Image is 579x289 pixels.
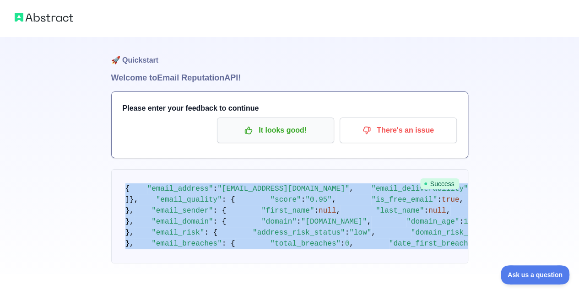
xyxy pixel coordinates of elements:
[301,196,306,204] span: :
[371,185,468,193] span: "email_deliverability"
[152,229,204,237] span: "email_risk"
[332,196,336,204] span: ,
[213,185,218,193] span: :
[349,185,354,193] span: ,
[446,207,450,215] span: ,
[367,218,372,226] span: ,
[111,71,468,84] h1: Welcome to Email Reputation API!
[371,229,376,237] span: ,
[340,118,457,143] button: There's an issue
[314,207,319,215] span: :
[345,240,350,248] span: 0
[424,207,428,215] span: :
[261,207,314,215] span: "first_name"
[111,37,468,71] h1: 🚀 Quickstart
[376,207,424,215] span: "last_name"
[428,207,446,215] span: null
[222,240,235,248] span: : {
[217,118,334,143] button: It looks good!
[459,218,464,226] span: :
[253,229,345,237] span: "address_risk_status"
[305,196,332,204] span: "0.95"
[420,178,459,189] span: Success
[156,196,222,204] span: "email_quality"
[125,185,130,193] span: {
[152,207,213,215] span: "email_sender"
[464,218,486,226] span: 11001
[501,265,570,284] iframe: Toggle Customer Support
[152,218,213,226] span: "email_domain"
[345,229,350,237] span: :
[459,196,464,204] span: ,
[204,229,217,237] span: : {
[270,196,301,204] span: "score"
[213,218,227,226] span: : {
[147,185,213,193] span: "email_address"
[270,240,341,248] span: "total_breaches"
[341,240,345,248] span: :
[217,185,349,193] span: "[EMAIL_ADDRESS][DOMAIN_NAME]"
[222,196,235,204] span: : {
[389,240,482,248] span: "date_first_breached"
[261,218,297,226] span: "domain"
[301,218,367,226] span: "[DOMAIN_NAME]"
[15,11,73,24] img: Abstract logo
[152,240,222,248] span: "email_breaches"
[406,218,459,226] span: "domain_age"
[349,240,354,248] span: ,
[442,196,459,204] span: true
[123,103,457,114] h3: Please enter your feedback to continue
[437,196,442,204] span: :
[213,207,227,215] span: : {
[224,123,327,138] p: It looks good!
[371,196,437,204] span: "is_free_email"
[411,229,499,237] span: "domain_risk_status"
[319,207,336,215] span: null
[346,123,450,138] p: There's an issue
[349,229,371,237] span: "low"
[336,207,341,215] span: ,
[297,218,301,226] span: :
